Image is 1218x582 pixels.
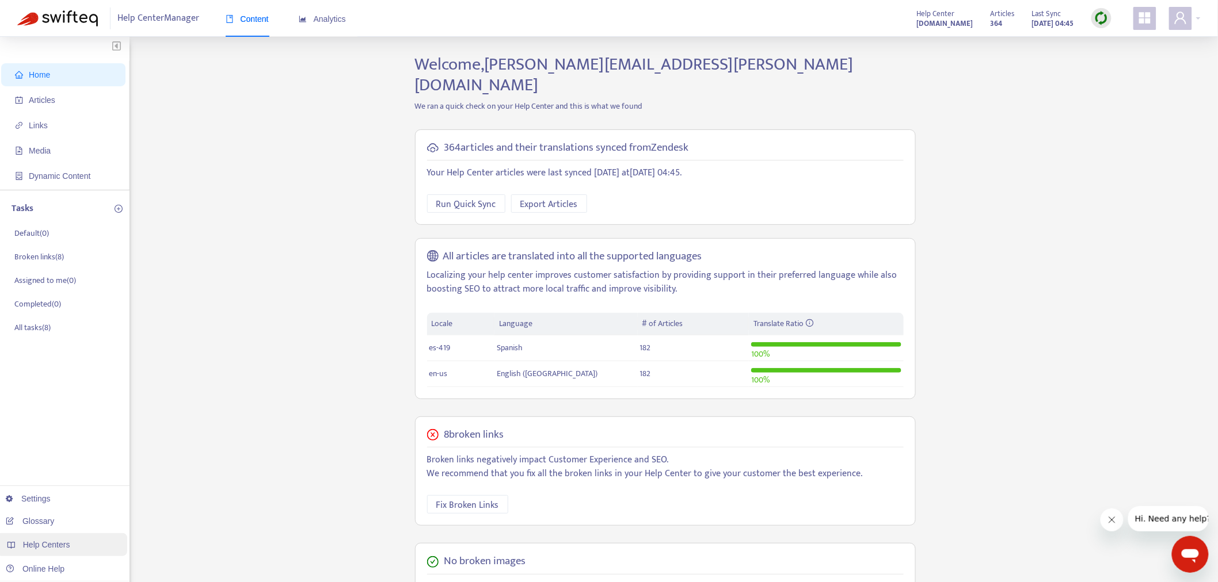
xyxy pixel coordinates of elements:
img: Swifteq [17,10,98,26]
p: Your Help Center articles were last synced [DATE] at [DATE] 04:45 . [427,166,904,180]
span: Articles [29,95,55,105]
button: Run Quick Sync [427,194,505,213]
span: Dynamic Content [29,171,90,181]
iframe: Close message [1101,508,1124,531]
th: # of Articles [638,313,749,335]
span: Welcome, [PERSON_NAME][EMAIL_ADDRESS][PERSON_NAME][DOMAIN_NAME] [415,50,854,99]
img: sync.dc5367851b00ba804db3.png [1094,11,1109,25]
span: close-circle [427,429,439,441]
span: area-chart [299,15,307,23]
h5: All articles are translated into all the supported languages [443,250,702,263]
a: Online Help [6,564,64,573]
span: plus-circle [115,205,123,213]
div: Translate Ratio [753,317,899,330]
span: Spanish [497,341,523,354]
span: Help Centers [23,540,70,549]
span: check-circle [427,556,439,568]
span: Help Center Manager [118,7,200,29]
span: Run Quick Sync [436,197,496,212]
th: Locale [427,313,495,335]
button: Fix Broken Links [427,495,508,514]
p: Localizing your help center improves customer satisfaction by providing support in their preferre... [427,269,904,296]
span: Export Articles [520,197,578,212]
strong: 364 [991,17,1003,30]
span: global [427,250,439,263]
span: Hi. Need any help? [7,8,83,17]
iframe: Message from company [1128,506,1209,531]
span: 182 [640,341,651,354]
span: Content [226,14,269,24]
h5: 364 articles and their translations synced from Zendesk [444,141,689,155]
p: All tasks ( 8 ) [14,321,51,334]
span: Analytics [299,14,346,24]
p: Broken links negatively impact Customer Experience and SEO. We recommend that you fix all the bro... [427,453,904,481]
span: Home [29,70,50,79]
span: cloud-sync [427,142,439,154]
p: Assigned to me ( 0 ) [14,274,76,286]
h5: No broken images [444,555,526,568]
span: book [226,15,234,23]
a: Settings [6,494,51,503]
iframe: Button to launch messaging window [1172,536,1209,573]
a: Glossary [6,516,54,526]
span: container [15,172,23,180]
span: es-419 [429,341,451,354]
span: link [15,121,23,129]
a: [DOMAIN_NAME] [917,17,973,30]
p: We ran a quick check on your Help Center and this is what we found [406,100,924,112]
span: appstore [1138,11,1152,25]
span: Last Sync [1032,7,1061,20]
span: 100 % [751,373,770,386]
th: Language [494,313,637,335]
strong: [DATE] 04:45 [1032,17,1074,30]
span: Links [29,121,48,130]
span: en-us [429,367,448,380]
span: Fix Broken Links [436,498,499,512]
p: Broken links ( 8 ) [14,251,64,263]
span: English ([GEOGRAPHIC_DATA]) [497,367,597,380]
span: 100 % [751,347,770,361]
span: Articles [991,7,1015,20]
span: Help Center [917,7,955,20]
span: user [1174,11,1187,25]
span: account-book [15,96,23,104]
p: Default ( 0 ) [14,227,49,239]
span: home [15,71,23,79]
span: Media [29,146,51,155]
span: file-image [15,147,23,155]
p: Tasks [12,202,33,216]
h5: 8 broken links [444,428,504,442]
p: Completed ( 0 ) [14,298,61,310]
span: 182 [640,367,651,380]
button: Export Articles [511,194,587,213]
